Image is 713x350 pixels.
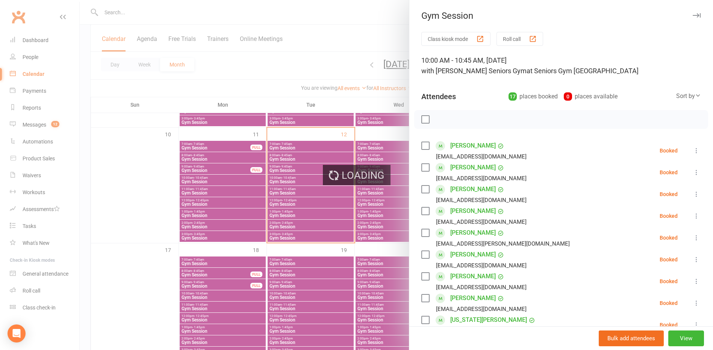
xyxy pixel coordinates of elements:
div: Gym Session [409,11,713,21]
div: [EMAIL_ADDRESS][DOMAIN_NAME] [436,173,527,183]
button: Bulk add attendees [599,330,664,346]
a: [PERSON_NAME] [450,205,496,217]
div: Booked [660,257,678,262]
div: [EMAIL_ADDRESS][DOMAIN_NAME] [436,282,527,292]
div: Booked [660,148,678,153]
div: Booked [660,192,678,197]
div: [EMAIL_ADDRESS][DOMAIN_NAME] [436,217,527,227]
a: [PERSON_NAME] [450,292,496,304]
div: Booked [660,322,678,327]
div: Booked [660,300,678,306]
a: [PERSON_NAME] [450,270,496,282]
button: Class kiosk mode [421,32,490,46]
a: [PERSON_NAME] [450,161,496,173]
div: [EMAIL_ADDRESS][PERSON_NAME][DOMAIN_NAME] [436,239,570,249]
div: [EMAIL_ADDRESS][DOMAIN_NAME] [436,152,527,161]
div: Booked [660,235,678,240]
span: with [PERSON_NAME] Seniors Gym [421,67,527,75]
button: Roll call [497,32,543,46]
a: [PERSON_NAME] [450,140,496,152]
div: Sort by [676,91,701,101]
div: places booked [509,91,558,102]
a: [PERSON_NAME] [450,227,496,239]
a: [PERSON_NAME] [450,249,496,261]
div: Booked [660,279,678,284]
button: View [668,330,704,346]
div: Booked [660,170,678,175]
a: [PERSON_NAME] [450,183,496,195]
a: [US_STATE][PERSON_NAME] [450,314,527,326]
div: 17 [509,92,517,101]
div: Attendees [421,91,456,102]
div: places available [564,91,618,102]
div: Booked [660,213,678,219]
div: 0 [564,92,572,101]
div: 10:00 AM - 10:45 AM, [DATE] [421,55,701,76]
div: [EMAIL_ADDRESS][DOMAIN_NAME] [436,304,527,314]
div: [EMAIL_ADDRESS][DOMAIN_NAME] [436,195,527,205]
div: Open Intercom Messenger [8,324,26,342]
span: at Seniors Gym [GEOGRAPHIC_DATA] [527,67,639,75]
div: [EMAIL_ADDRESS][DOMAIN_NAME] [436,261,527,270]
